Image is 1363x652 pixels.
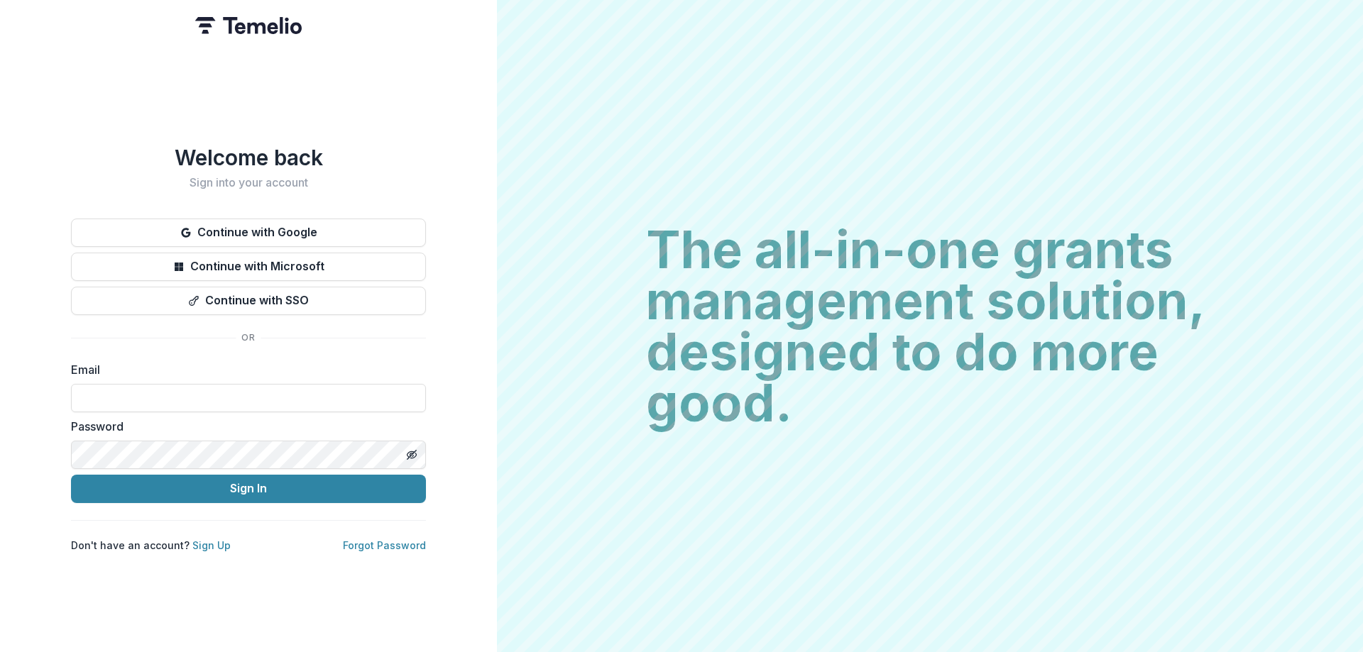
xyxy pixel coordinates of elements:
h2: Sign into your account [71,176,426,189]
button: Toggle password visibility [400,443,423,466]
h1: Welcome back [71,145,426,170]
button: Continue with SSO [71,287,426,315]
img: Temelio [195,17,302,34]
a: Sign Up [192,539,231,551]
button: Sign In [71,475,426,503]
p: Don't have an account? [71,538,231,553]
button: Continue with Microsoft [71,253,426,281]
button: Continue with Google [71,219,426,247]
label: Email [71,361,417,378]
label: Password [71,418,417,435]
a: Forgot Password [343,539,426,551]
